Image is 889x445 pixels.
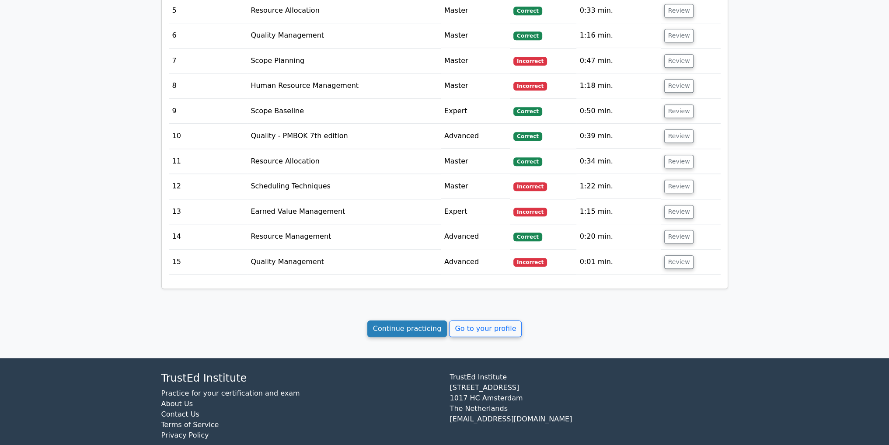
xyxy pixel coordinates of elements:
td: 6 [169,23,248,48]
td: Advanced [441,124,510,149]
td: Expert [441,199,510,224]
td: Advanced [441,250,510,275]
td: Advanced [441,224,510,249]
a: Privacy Policy [161,431,209,439]
td: Expert [441,99,510,124]
td: Quality - PMBOK 7th edition [247,124,441,149]
td: Scheduling Techniques [247,174,441,199]
span: Correct [513,107,542,116]
td: Quality Management [247,23,441,48]
span: Correct [513,233,542,241]
a: Continue practicing [367,320,447,337]
td: 0:50 min. [576,99,661,124]
td: 0:01 min. [576,250,661,275]
td: 14 [169,224,248,249]
td: Master [441,174,510,199]
button: Review [664,255,694,269]
button: Review [664,230,694,243]
td: Master [441,149,510,174]
span: Incorrect [513,182,547,191]
span: Incorrect [513,82,547,90]
a: Terms of Service [161,421,219,429]
td: Master [441,23,510,48]
td: 11 [169,149,248,174]
td: 0:20 min. [576,224,661,249]
button: Review [664,54,694,68]
td: 8 [169,73,248,98]
button: Review [664,29,694,42]
button: Review [664,205,694,219]
a: Practice for your certification and exam [161,389,300,397]
td: Earned Value Management [247,199,441,224]
td: Quality Management [247,250,441,275]
span: Incorrect [513,208,547,216]
td: 1:15 min. [576,199,661,224]
span: Incorrect [513,57,547,66]
button: Review [664,4,694,17]
td: Resource Allocation [247,149,441,174]
button: Review [664,129,694,143]
button: Review [664,79,694,93]
button: Review [664,180,694,193]
td: 10 [169,124,248,149]
a: About Us [161,400,193,408]
td: 1:18 min. [576,73,661,98]
td: Master [441,73,510,98]
td: 0:39 min. [576,124,661,149]
td: 9 [169,99,248,124]
span: Correct [513,31,542,40]
span: Correct [513,157,542,166]
span: Incorrect [513,258,547,267]
td: 0:47 min. [576,49,661,73]
td: 7 [169,49,248,73]
h4: TrustEd Institute [161,372,439,385]
td: 0:34 min. [576,149,661,174]
td: Master [441,49,510,73]
td: 1:22 min. [576,174,661,199]
button: Review [664,104,694,118]
td: 1:16 min. [576,23,661,48]
td: Resource Management [247,224,441,249]
span: Correct [513,7,542,15]
button: Review [664,155,694,168]
a: Contact Us [161,410,199,418]
td: Scope Baseline [247,99,441,124]
span: Correct [513,132,542,141]
td: 12 [169,174,248,199]
td: 13 [169,199,248,224]
td: 15 [169,250,248,275]
td: Scope Planning [247,49,441,73]
a: Go to your profile [449,320,522,337]
td: Human Resource Management [247,73,441,98]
